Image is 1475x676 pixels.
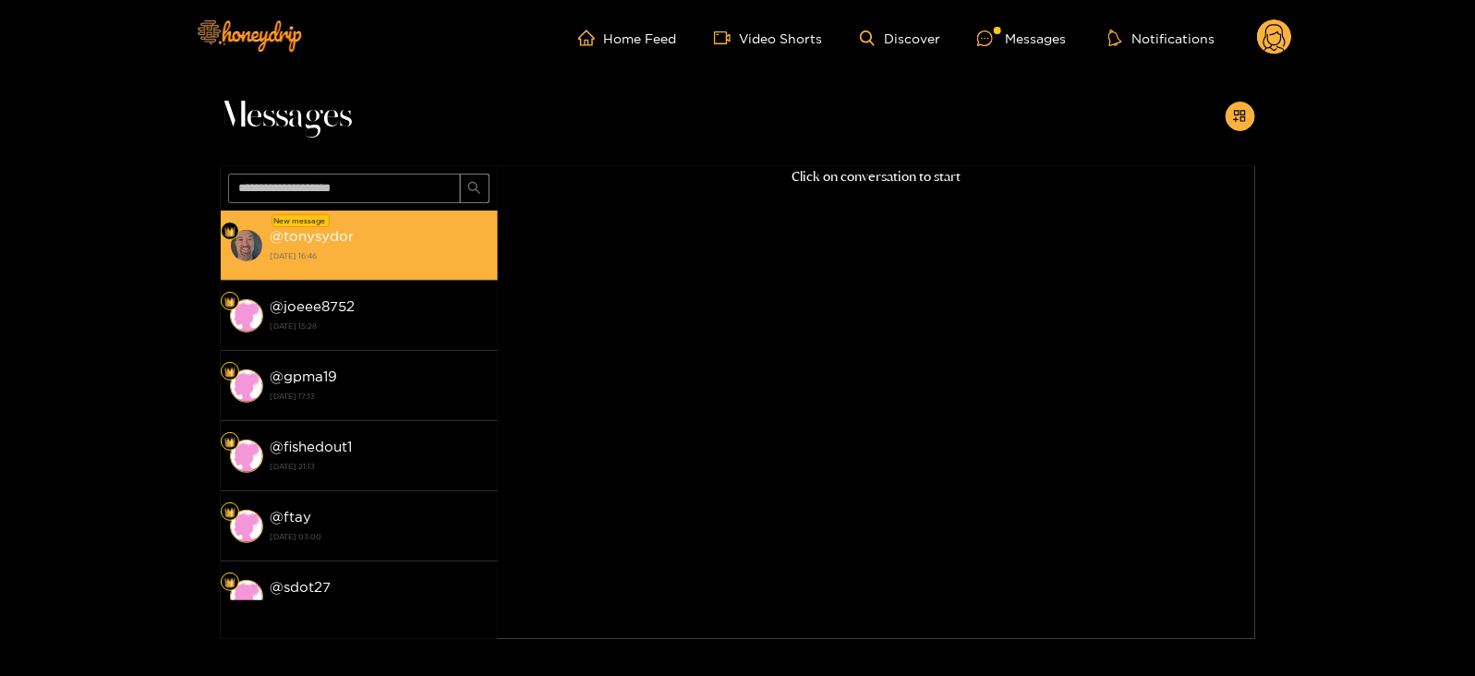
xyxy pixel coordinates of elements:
img: conversation [230,510,263,543]
button: Notifications [1103,29,1220,47]
a: Home Feed [578,30,677,46]
div: New message [272,214,330,227]
a: Video Shorts [714,30,823,46]
img: conversation [230,369,263,403]
img: conversation [230,580,263,613]
strong: [DATE] 17:13 [271,388,489,404]
img: Fan Level [224,367,236,378]
img: conversation [230,440,263,473]
strong: @ sdot27 [271,579,332,595]
strong: [DATE] 16:46 [271,247,489,264]
img: Fan Level [224,577,236,588]
span: video-camera [714,30,740,46]
div: Messages [977,28,1066,49]
p: Click on conversation to start [498,166,1255,187]
strong: @ joeee8752 [271,298,356,314]
img: Fan Level [224,507,236,518]
a: Discover [860,30,940,46]
img: conversation [230,229,263,262]
strong: @ tonysydor [271,228,355,244]
img: Fan Level [224,437,236,448]
strong: @ ftay [271,509,312,525]
strong: [DATE] 21:13 [271,458,489,475]
span: Messages [221,94,353,139]
img: conversation [230,299,263,332]
span: home [578,30,604,46]
strong: [DATE] 09:30 [271,598,489,615]
strong: @ fishedout1 [271,439,353,454]
button: search [460,174,490,203]
span: appstore-add [1233,109,1247,125]
img: Fan Level [224,296,236,308]
strong: [DATE] 15:28 [271,318,489,334]
strong: [DATE] 03:00 [271,528,489,545]
span: search [467,181,481,197]
strong: @ gpma19 [271,368,338,384]
button: appstore-add [1226,102,1255,131]
img: Fan Level [224,226,236,237]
